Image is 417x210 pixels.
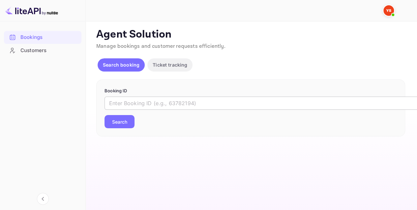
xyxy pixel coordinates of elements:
[4,44,81,57] div: Customers
[4,31,81,44] div: Bookings
[20,34,78,41] div: Bookings
[383,5,394,16] img: Yandex Support
[103,61,139,68] p: Search booking
[20,47,78,54] div: Customers
[4,44,81,56] a: Customers
[5,5,58,16] img: LiteAPI logo
[104,115,134,128] button: Search
[104,88,397,94] p: Booking ID
[153,61,187,68] p: Ticket tracking
[4,31,81,43] a: Bookings
[37,193,49,205] button: Collapse navigation
[96,28,405,41] p: Agent Solution
[96,43,225,50] span: Manage bookings and customer requests efficiently.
